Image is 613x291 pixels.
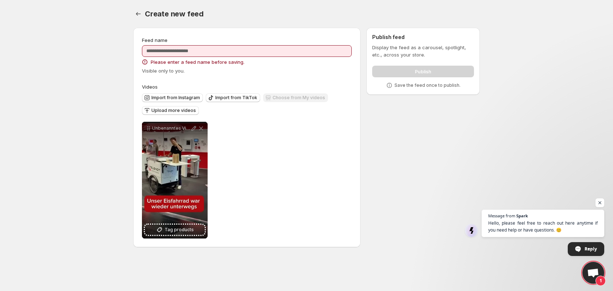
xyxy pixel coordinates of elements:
span: 1 [595,276,606,286]
span: Videos [142,84,158,90]
span: Spark [516,214,528,218]
span: Tag products [165,226,194,233]
span: Feed name [142,37,167,43]
div: Unbenanntes Video online-video-cuttercomTag products [142,122,208,238]
p: Save the feed once to publish. [394,82,460,88]
button: Import from Instagram [142,93,203,102]
button: Upload more videos [142,106,199,115]
span: Please enter a feed name before saving. [151,58,244,66]
span: Import from TikTok [215,95,257,101]
h2: Publish feed [372,34,474,41]
span: Create new feed [145,9,204,18]
span: Visible only to you. [142,68,185,74]
span: Reply [585,242,597,255]
span: Import from Instagram [151,95,200,101]
p: Display the feed as a carousel, spotlight, etc., across your store. [372,44,474,58]
div: Open chat [582,262,604,284]
span: Hello, please feel free to reach out here anytime if you need help or have questions. 😊 [488,220,598,233]
button: Tag products [145,225,205,235]
span: Message from [488,214,515,218]
p: Unbenanntes Video online-video-cuttercom [152,125,190,131]
button: Import from TikTok [206,93,260,102]
span: Upload more videos [151,108,196,113]
button: Settings [133,9,143,19]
